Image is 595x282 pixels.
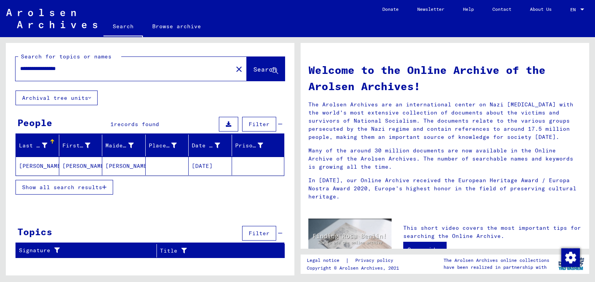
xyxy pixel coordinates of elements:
[110,121,114,128] span: 1
[149,139,189,152] div: Place of Birth
[234,65,244,74] mat-icon: close
[17,116,52,130] div: People
[232,135,284,156] mat-header-cell: Prisoner #
[242,226,276,241] button: Filter
[16,157,59,175] mat-cell: [PERSON_NAME]
[105,142,134,150] div: Maiden Name
[308,219,392,264] img: video.jpg
[19,139,59,152] div: Last Name
[231,61,247,77] button: Clear
[308,101,581,141] p: The Arolsen Archives are an international center on Nazi [MEDICAL_DATA] with the world’s most ext...
[15,180,113,195] button: Show all search results
[444,264,549,271] p: have been realized in partnership with
[149,142,177,150] div: Place of Birth
[6,9,97,28] img: Arolsen_neg.svg
[307,265,402,272] p: Copyright © Arolsen Archives, 2021
[308,147,581,171] p: Many of the around 30 million documents are now available in the Online Archive of the Arolsen Ar...
[160,244,275,257] div: Title
[102,157,146,175] mat-cell: [PERSON_NAME]
[242,117,276,132] button: Filter
[247,57,285,81] button: Search
[308,176,581,201] p: In [DATE], our Online Archive received the European Heritage Award / Europa Nostra Award 2020, Eu...
[570,7,579,12] span: EN
[249,230,270,237] span: Filter
[192,139,232,152] div: Date of Birth
[17,225,52,239] div: Topics
[59,135,103,156] mat-header-cell: First Name
[189,135,232,156] mat-header-cell: Date of Birth
[62,142,91,150] div: First Name
[249,121,270,128] span: Filter
[105,139,145,152] div: Maiden Name
[189,157,232,175] mat-cell: [DATE]
[103,17,143,37] a: Search
[403,242,447,257] a: Open video
[307,256,402,265] div: |
[235,142,263,150] div: Prisoner #
[307,256,346,265] a: Legal notice
[19,142,47,150] div: Last Name
[192,142,220,150] div: Date of Birth
[22,184,102,191] span: Show all search results
[19,244,156,257] div: Signature
[19,246,147,255] div: Signature
[59,157,103,175] mat-cell: [PERSON_NAME]
[114,121,159,128] span: records found
[349,256,402,265] a: Privacy policy
[557,254,586,273] img: yv_logo.png
[308,62,581,94] h1: Welcome to the Online Archive of the Arolsen Archives!
[160,247,265,255] div: Title
[143,17,210,36] a: Browse archive
[16,135,59,156] mat-header-cell: Last Name
[235,139,275,152] div: Prisoner #
[102,135,146,156] mat-header-cell: Maiden Name
[253,65,277,73] span: Search
[146,135,189,156] mat-header-cell: Place of Birth
[403,224,581,240] p: This short video covers the most important tips for searching the Online Archive.
[62,139,102,152] div: First Name
[444,257,549,264] p: The Arolsen Archives online collections
[15,91,98,105] button: Archival tree units
[21,53,112,60] mat-label: Search for topics or names
[561,248,580,267] img: Change consent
